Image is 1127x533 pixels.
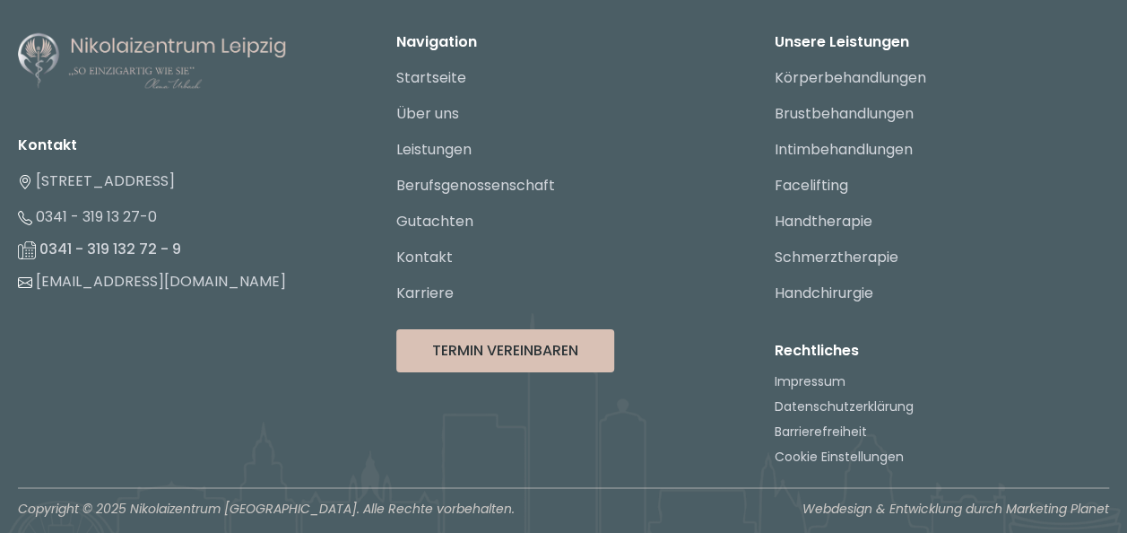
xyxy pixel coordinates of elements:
a: Datenschutzerklärung [774,398,913,415]
a: [STREET_ADDRESS] [18,170,175,191]
button: Termin Vereinbaren [396,329,614,372]
button: Cookie Einstellungen [774,448,903,466]
a: Handtherapie [774,211,871,232]
a: Facelifting [774,175,847,196]
p: Rechtliches [774,340,1109,362]
a: Berufsgenossenschaft [396,175,555,196]
p: Navigation [396,31,732,53]
a: Brustbehandlungen [774,103,913,124]
a: Karriere [396,283,454,303]
a: Webdesign & Entwicklung durch Marketing Planet [802,500,1109,525]
a: Barrierefreiheit [774,423,866,441]
a: [EMAIL_ADDRESS][DOMAIN_NAME] [18,271,286,292]
li: 0341 - 319 132 72 - 9 [18,235,353,264]
a: Handchirurgie [774,283,872,303]
a: Startseite [396,67,466,88]
a: Über uns [396,103,459,124]
a: Gutachten [396,211,473,232]
a: 0341 - 319 13 27-0 [18,206,157,227]
p: Copyright © 2025 Nikolaizentrum [GEOGRAPHIC_DATA]. Alle Rechte vorbehalten. [18,500,515,518]
a: Kontakt [396,247,453,267]
a: Leistungen [396,139,472,160]
img: Nikolaizentrum Leipzig - Logo [18,31,287,92]
a: Impressum [774,372,845,390]
a: Intimbehandlungen [774,139,912,160]
a: Körperbehandlungen [774,67,925,88]
a: Schmerztherapie [774,247,897,267]
p: Unsere Leistungen [774,31,1109,53]
li: Kontakt [18,135,353,156]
